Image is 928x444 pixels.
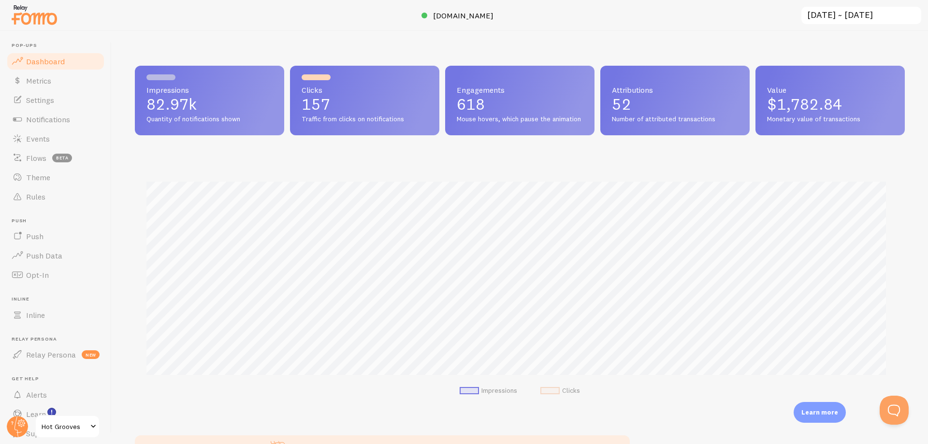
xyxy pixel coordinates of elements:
[794,402,846,423] div: Learn more
[26,390,47,400] span: Alerts
[6,265,105,285] a: Opt-In
[10,2,58,27] img: fomo-relay-logo-orange.svg
[612,97,738,112] p: 52
[880,396,909,425] iframe: Help Scout Beacon - Open
[6,385,105,404] a: Alerts
[612,115,738,124] span: Number of attributed transactions
[26,172,50,182] span: Theme
[26,57,65,66] span: Dashboard
[26,192,45,201] span: Rules
[47,408,56,416] svg: <p>Watch New Feature Tutorials!</p>
[457,97,583,112] p: 618
[6,305,105,325] a: Inline
[26,134,50,143] span: Events
[12,296,105,302] span: Inline
[6,110,105,129] a: Notifications
[6,168,105,187] a: Theme
[26,115,70,124] span: Notifications
[26,350,76,359] span: Relay Persona
[767,115,893,124] span: Monetary value of transactions
[540,387,580,395] li: Clicks
[6,404,105,424] a: Learn
[82,350,100,359] span: new
[12,218,105,224] span: Push
[26,153,46,163] span: Flows
[146,86,273,94] span: Impressions
[460,387,517,395] li: Impressions
[26,95,54,105] span: Settings
[6,90,105,110] a: Settings
[6,187,105,206] a: Rules
[6,246,105,265] a: Push Data
[146,115,273,124] span: Quantity of notifications shown
[6,71,105,90] a: Metrics
[6,148,105,168] a: Flows beta
[6,345,105,364] a: Relay Persona new
[12,376,105,382] span: Get Help
[6,129,105,148] a: Events
[457,115,583,124] span: Mouse hovers, which pause the animation
[26,76,51,86] span: Metrics
[302,115,428,124] span: Traffic from clicks on notifications
[302,97,428,112] p: 157
[612,86,738,94] span: Attributions
[26,251,62,260] span: Push Data
[6,227,105,246] a: Push
[146,97,273,112] p: 82.97k
[6,52,105,71] a: Dashboard
[12,336,105,343] span: Relay Persona
[26,231,43,241] span: Push
[457,86,583,94] span: Engagements
[12,43,105,49] span: Pop-ups
[26,310,45,320] span: Inline
[35,415,100,438] a: Hot Grooves
[26,409,46,419] span: Learn
[767,86,893,94] span: Value
[26,270,49,280] span: Opt-In
[801,408,838,417] p: Learn more
[42,421,87,432] span: Hot Grooves
[302,86,428,94] span: Clicks
[52,154,72,162] span: beta
[767,95,842,114] span: $1,782.84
